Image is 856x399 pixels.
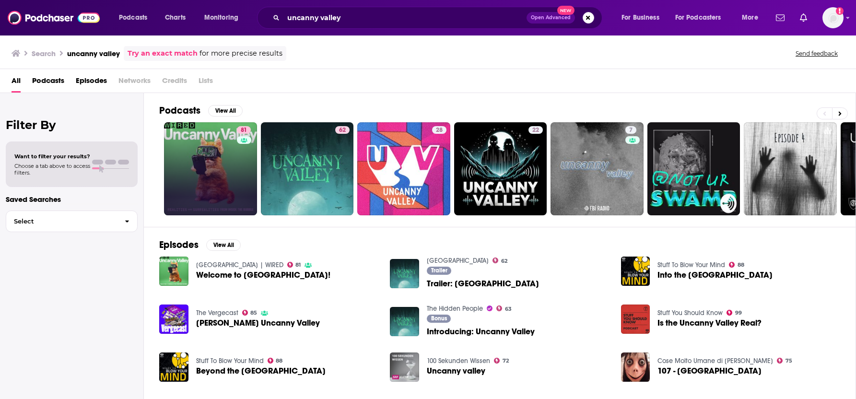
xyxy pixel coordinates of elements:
span: New [557,6,575,15]
span: 22 [532,126,539,135]
a: 107 - Uncanny Valley [657,367,762,375]
a: Stuff You Should Know [657,309,723,317]
button: open menu [615,10,671,25]
span: 28 [436,126,443,135]
a: Anna Wiener's Uncanny Valley [159,305,188,334]
a: 99 [727,310,742,316]
a: 63 [496,305,512,311]
span: Welcome to [GEOGRAPHIC_DATA]! [196,271,330,279]
a: 81 [287,262,301,268]
button: Select [6,211,138,232]
span: Networks [118,73,151,93]
span: 62 [339,126,346,135]
img: Into the Uncanny Valley [621,257,650,286]
button: open menu [735,10,770,25]
img: 107 - Uncanny Valley [621,352,650,382]
img: Trailer: Uncanny Valley [390,259,419,288]
span: Trailer [431,268,447,273]
h3: uncanny valley [67,49,120,58]
span: Trailer: [GEOGRAPHIC_DATA] [427,280,539,288]
span: Podcasts [119,11,147,24]
a: 85 [242,310,258,316]
span: 81 [241,126,247,135]
a: 81 [164,122,257,215]
img: Is the Uncanny Valley Real? [621,305,650,334]
button: View All [206,239,241,251]
a: 81 [237,126,251,134]
img: User Profile [822,7,844,28]
a: Uncanny Valley [427,257,489,265]
img: Beyond the Uncanny Valley [159,352,188,382]
h2: Filter By [6,118,138,132]
a: Try an exact match [128,48,198,59]
span: 72 [503,359,509,363]
button: Show profile menu [822,7,844,28]
h2: Episodes [159,239,199,251]
a: Show notifications dropdown [772,10,788,26]
a: 28 [357,122,450,215]
a: Into the Uncanny Valley [657,271,773,279]
img: Uncanny valley [390,352,419,382]
h2: Podcasts [159,105,200,117]
a: 28 [432,126,446,134]
a: 22 [528,126,543,134]
a: Cose Molto Umane di Gianpiero Kesten [657,357,773,365]
a: Stuff To Blow Your Mind [657,261,725,269]
span: Open Advanced [531,15,571,20]
p: Saved Searches [6,195,138,204]
button: open menu [112,10,160,25]
span: Episodes [76,73,107,93]
a: 7 [625,126,636,134]
button: Open AdvancedNew [527,12,575,23]
a: Beyond the Uncanny Valley [196,367,326,375]
a: Stuff To Blow Your Mind [196,357,264,365]
a: 88 [729,262,744,268]
a: 75 [777,358,792,364]
a: PodcastsView All [159,105,243,117]
button: View All [208,105,243,117]
a: Podcasts [32,73,64,93]
a: Uncanny valley [427,367,485,375]
a: Podchaser - Follow, Share and Rate Podcasts [8,9,100,27]
div: Search podcasts, credits, & more... [266,7,611,29]
span: Beyond the [GEOGRAPHIC_DATA] [196,367,326,375]
a: 62 [261,122,354,215]
span: 75 [786,359,792,363]
a: Is the Uncanny Valley Real? [657,319,762,327]
span: For Business [621,11,659,24]
img: Welcome to Uncanny Valley! [159,257,188,286]
button: open menu [669,10,735,25]
span: Choose a tab above to access filters. [14,163,90,176]
a: 62 [492,258,507,263]
span: for more precise results [199,48,282,59]
span: Want to filter your results? [14,153,90,160]
span: [PERSON_NAME] Uncanny Valley [196,319,320,327]
span: 107 - [GEOGRAPHIC_DATA] [657,367,762,375]
a: Introducing: Uncanny Valley [427,328,535,336]
a: Show notifications dropdown [796,10,811,26]
a: 22 [454,122,547,215]
span: Select [6,218,117,224]
span: Bonus [431,316,447,321]
a: 7 [551,122,644,215]
span: All [12,73,21,93]
span: 7 [629,126,633,135]
img: Introducing: Uncanny Valley [390,307,419,336]
a: Anna Wiener's Uncanny Valley [196,319,320,327]
a: 88 [268,358,283,364]
span: Charts [165,11,186,24]
span: 99 [735,311,742,315]
span: More [742,11,758,24]
a: 72 [494,358,509,364]
button: Send feedback [793,49,841,58]
a: 100 Sekunden Wissen [427,357,490,365]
